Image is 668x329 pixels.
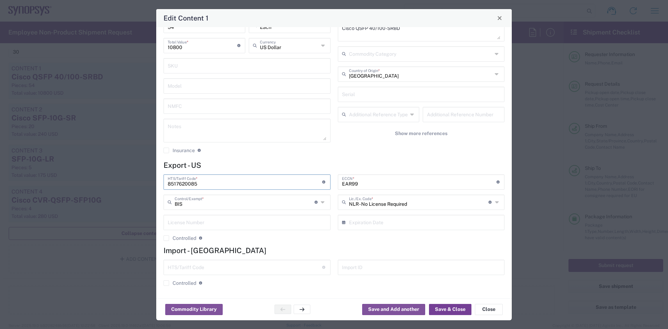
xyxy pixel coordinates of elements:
[164,246,504,255] h4: Import - [GEOGRAPHIC_DATA]
[165,304,223,315] button: Commodity Library
[429,304,471,315] button: Save & Close
[164,235,196,241] label: Controlled
[395,130,447,137] span: Show more references
[164,13,208,23] h4: Edit Content 1
[164,280,196,286] label: Controlled
[164,161,504,170] h4: Export - US
[362,304,425,315] button: Save and Add another
[164,148,195,153] label: Insurance
[495,13,504,23] button: Close
[475,304,503,315] button: Close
